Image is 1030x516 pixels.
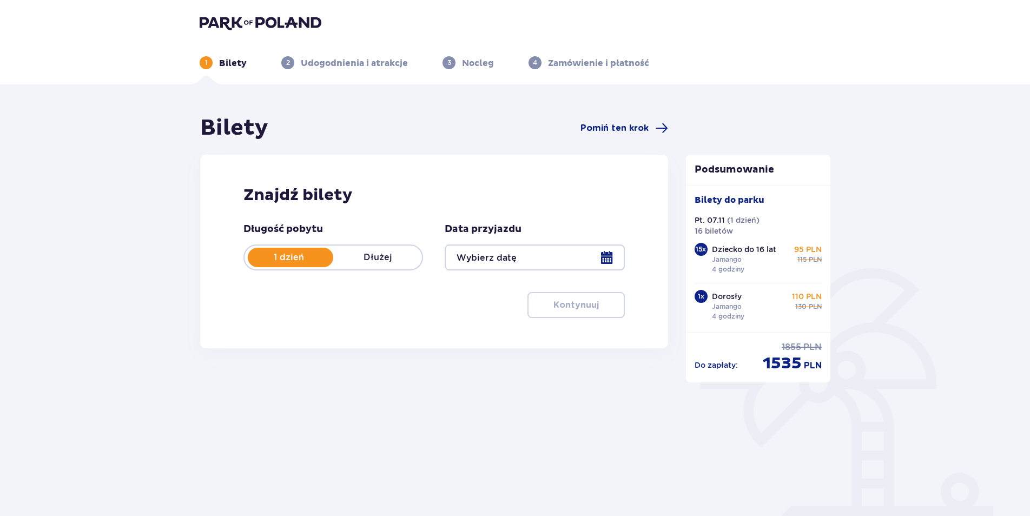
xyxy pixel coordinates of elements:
p: ( 1 dzień ) [727,215,760,226]
p: Długość pobytu [243,223,323,236]
p: 16 biletów [695,226,733,236]
h2: Znajdź bilety [243,185,625,206]
p: Do zapłaty : [695,360,738,371]
span: 1855 [782,341,801,353]
div: 15 x [695,243,708,256]
p: Pt. 07.11 [695,215,725,226]
p: Bilety [219,57,247,69]
p: 110 PLN [792,291,822,302]
p: 2 [286,58,290,68]
span: PLN [804,360,822,372]
p: 4 [533,58,537,68]
span: PLN [803,341,822,353]
div: 1Bilety [200,56,247,69]
p: Data przyjazdu [445,223,521,236]
p: Kontynuuj [553,299,599,311]
p: 4 godziny [712,264,744,274]
button: Kontynuuj [527,292,625,318]
span: 115 [797,255,807,264]
span: 1535 [763,353,802,374]
div: 3Nocleg [443,56,494,69]
div: 4Zamówienie i płatność [529,56,649,69]
div: 1 x [695,290,708,303]
p: Bilety do parku [695,194,764,206]
p: 3 [447,58,451,68]
h1: Bilety [200,115,268,142]
span: 130 [795,302,807,312]
p: 1 dzień [245,252,333,263]
p: Jamango [712,255,742,264]
div: 2Udogodnienia i atrakcje [281,56,408,69]
p: Nocleg [462,57,494,69]
p: 4 godziny [712,312,744,321]
p: 1 [205,58,208,68]
p: Dorosły [712,291,742,302]
span: PLN [809,255,822,264]
img: Park of Poland logo [200,15,321,30]
p: Udogodnienia i atrakcje [301,57,408,69]
p: Dłużej [333,252,422,263]
span: PLN [809,302,822,312]
p: Dziecko do 16 lat [712,244,776,255]
p: 95 PLN [794,244,822,255]
p: Zamówienie i płatność [548,57,649,69]
p: Podsumowanie [686,163,831,176]
span: Pomiń ten krok [580,122,649,134]
a: Pomiń ten krok [580,122,668,135]
p: Jamango [712,302,742,312]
